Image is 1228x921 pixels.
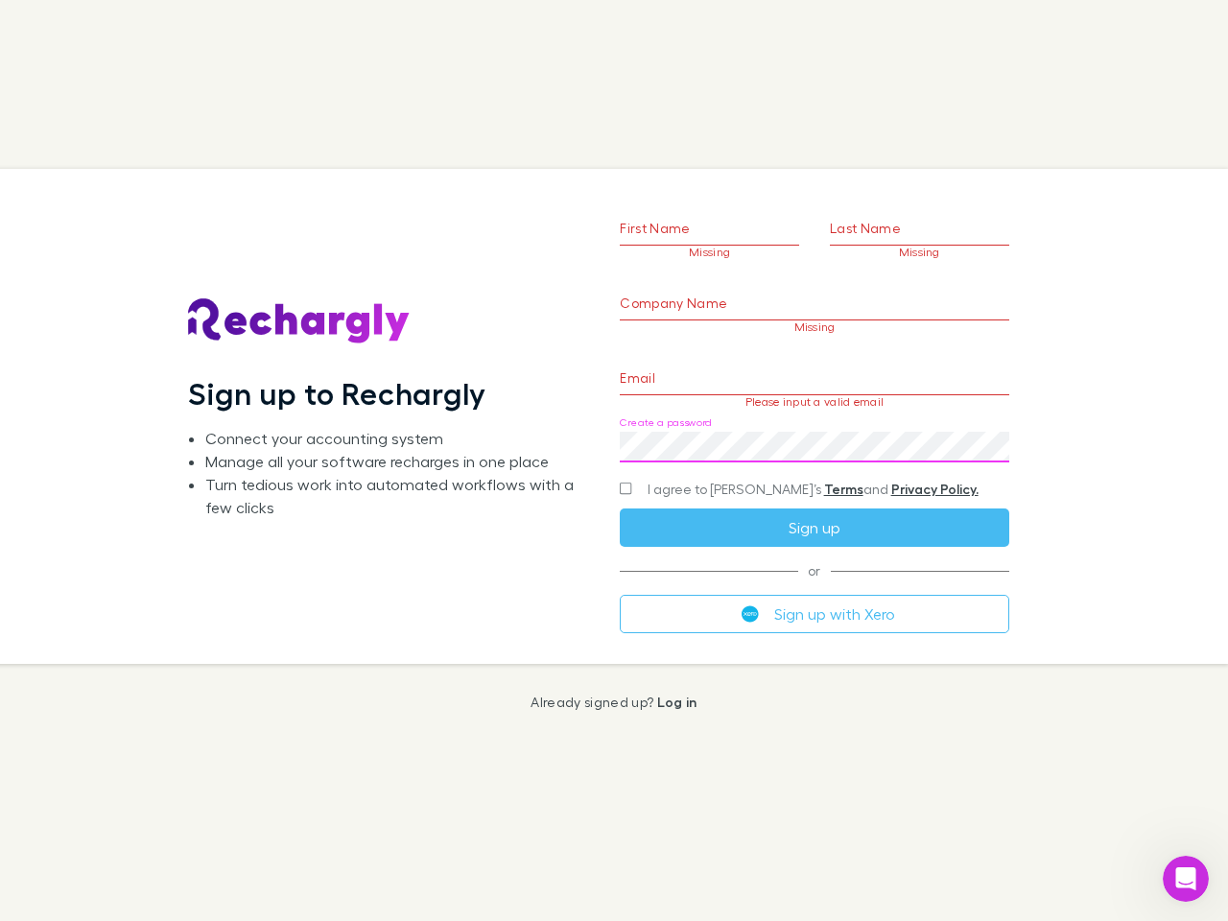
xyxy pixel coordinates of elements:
[620,246,799,259] p: Missing
[205,473,589,519] li: Turn tedious work into automated workflows with a few clicks
[657,694,697,710] a: Log in
[620,320,1008,334] p: Missing
[620,415,712,430] label: Create a password
[188,298,411,344] img: Rechargly's Logo
[620,570,1008,571] span: or
[531,695,697,710] p: Already signed up?
[891,481,979,497] a: Privacy Policy.
[830,246,1009,259] p: Missing
[205,450,589,473] li: Manage all your software recharges in one place
[620,508,1008,547] button: Sign up
[188,375,486,412] h1: Sign up to Rechargly
[620,395,1008,409] p: Please input a valid email
[205,427,589,450] li: Connect your accounting system
[1163,856,1209,902] iframe: Intercom live chat
[620,595,1008,633] button: Sign up with Xero
[742,605,759,623] img: Xero's logo
[824,481,863,497] a: Terms
[648,480,979,499] span: I agree to [PERSON_NAME]’s and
